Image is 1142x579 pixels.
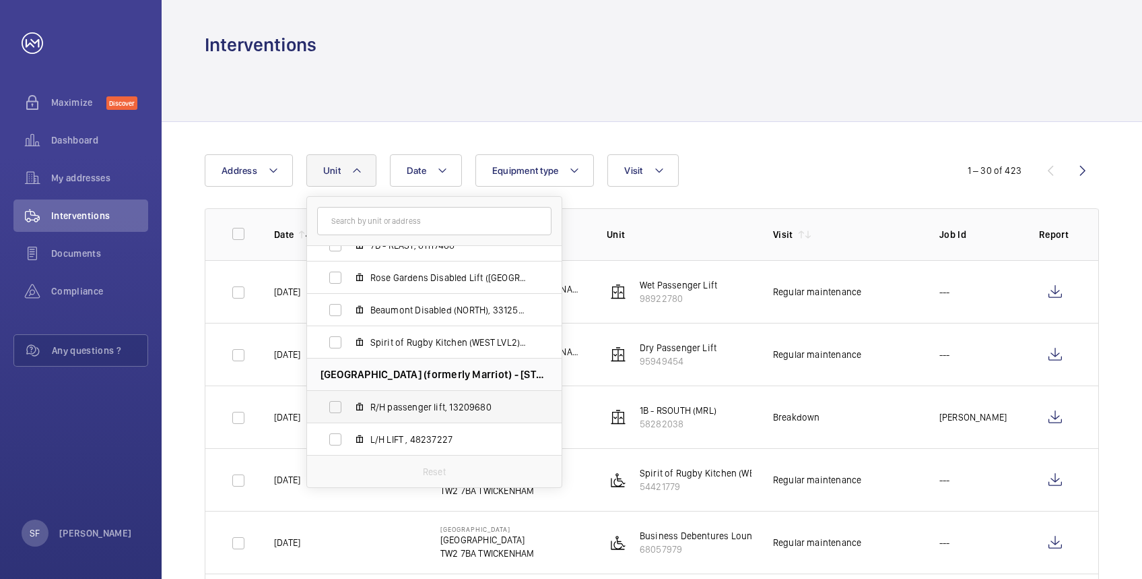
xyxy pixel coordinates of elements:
p: Job Id [939,228,1017,241]
img: elevator.svg [610,409,626,425]
span: Compliance [51,284,148,298]
input: Search by unit or address [317,207,551,235]
div: 1 – 30 of 423 [968,164,1021,177]
span: L/H LIFT , 48237227 [370,433,527,446]
button: Equipment type [475,154,595,187]
h1: Interventions [205,32,316,57]
p: Reset [423,465,446,479]
p: --- [939,348,950,361]
p: TW2 7BA TWICKENHAM [440,547,534,560]
span: R/H passenger lift, 13209680 [370,400,527,414]
span: Date [407,165,426,176]
p: [GEOGRAPHIC_DATA] [440,533,534,547]
p: [DATE] [274,536,300,549]
span: Any questions ? [52,344,147,357]
p: Wet Passenger Lift [640,278,717,292]
span: Unit [323,165,341,176]
button: Date [390,154,462,187]
p: 68057979 [640,543,846,556]
p: [PERSON_NAME] [939,410,1007,424]
span: Address [222,165,257,176]
p: [PERSON_NAME] [59,526,132,540]
p: Business Debentures Lounge Disabled (SOUTH 4) [640,529,846,543]
button: Address [205,154,293,187]
p: --- [939,536,950,549]
p: Date [274,228,294,241]
p: [DATE] [274,410,300,424]
img: elevator.svg [610,346,626,363]
p: --- [939,285,950,299]
p: Report [1039,228,1071,241]
p: Dry Passenger Lift [640,341,716,355]
p: 98922780 [640,292,717,305]
p: Spirit of Rugby Kitchen (WEST LVL2) [640,466,789,480]
p: 1B - RSOUTH (MRL) [640,404,716,417]
button: Visit [607,154,678,187]
p: [DATE] [274,348,300,361]
p: Unit [607,228,751,241]
p: [GEOGRAPHIC_DATA] [440,525,534,533]
span: Equipment type [492,165,559,176]
span: Documents [51,247,148,260]
span: Beaumont Disabled (NORTH), 33125157 [370,303,527,317]
p: --- [939,473,950,487]
p: 58282038 [640,417,716,431]
span: Spirit of Rugby Kitchen (WEST LVL2), 54421779 [370,336,527,349]
img: platform_lift.svg [610,535,626,551]
div: Regular maintenance [773,285,861,299]
p: [DATE] [274,473,300,487]
span: Visit [624,165,642,176]
div: Breakdown [773,410,820,424]
p: [DATE] [274,285,300,299]
span: My addresses [51,171,148,185]
span: Discover [106,96,137,110]
div: Regular maintenance [773,473,861,487]
p: SF [30,526,40,540]
p: TW2 7BA TWICKENHAM [440,484,534,497]
div: Regular maintenance [773,536,861,549]
img: elevator.svg [610,284,626,300]
span: Maximize [51,96,106,109]
p: Visit [773,228,793,241]
span: [GEOGRAPHIC_DATA] (formerly Marriot) - [STREET_ADDRESS][PERSON_NAME] [321,367,548,382]
img: platform_lift.svg [610,472,626,488]
button: Unit [306,154,376,187]
p: 95949454 [640,355,716,368]
span: Interventions [51,209,148,222]
div: Regular maintenance [773,348,861,361]
span: Rose Gardens Disabled Lift ([GEOGRAPHIC_DATA] 5), 50793891 [370,271,527,284]
span: Dashboard [51,133,148,147]
p: 54421779 [640,480,789,493]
